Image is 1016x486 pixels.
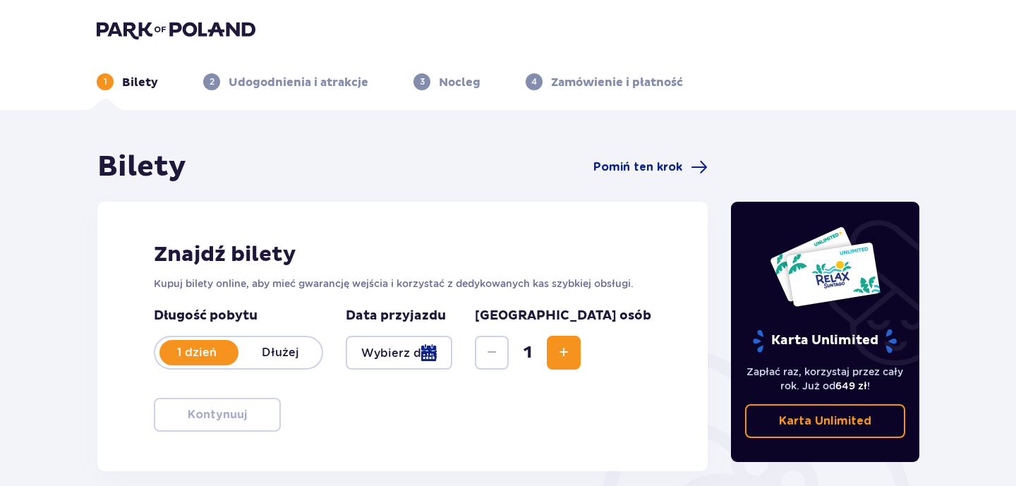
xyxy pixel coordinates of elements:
[475,308,651,324] p: [GEOGRAPHIC_DATA] osób
[97,150,186,185] h1: Bilety
[154,277,651,291] p: Kupuj bilety online, aby mieć gwarancję wejścia i korzystać z dedykowanych kas szybkiej obsługi.
[779,413,871,429] p: Karta Unlimited
[745,365,906,393] p: Zapłać raz, korzystaj przez cały rok. Już od !
[512,342,544,363] span: 1
[593,159,682,175] span: Pomiń ten krok
[154,398,281,432] button: Kontynuuj
[210,75,214,88] p: 2
[122,75,158,90] p: Bilety
[745,404,906,438] a: Karta Unlimited
[420,75,425,88] p: 3
[155,345,238,360] p: 1 dzień
[154,308,323,324] p: Długość pobytu
[439,75,480,90] p: Nocleg
[346,308,446,324] p: Data przyjazdu
[593,159,708,176] a: Pomiń ten krok
[531,75,537,88] p: 4
[551,75,683,90] p: Zamówienie i płatność
[188,407,247,423] p: Kontynuuj
[104,75,107,88] p: 1
[475,336,509,370] button: Decrease
[229,75,368,90] p: Udogodnienia i atrakcje
[835,380,867,391] span: 649 zł
[751,329,898,353] p: Karta Unlimited
[154,241,651,268] h2: Znajdź bilety
[97,20,255,40] img: Park of Poland logo
[238,345,322,360] p: Dłużej
[547,336,581,370] button: Increase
